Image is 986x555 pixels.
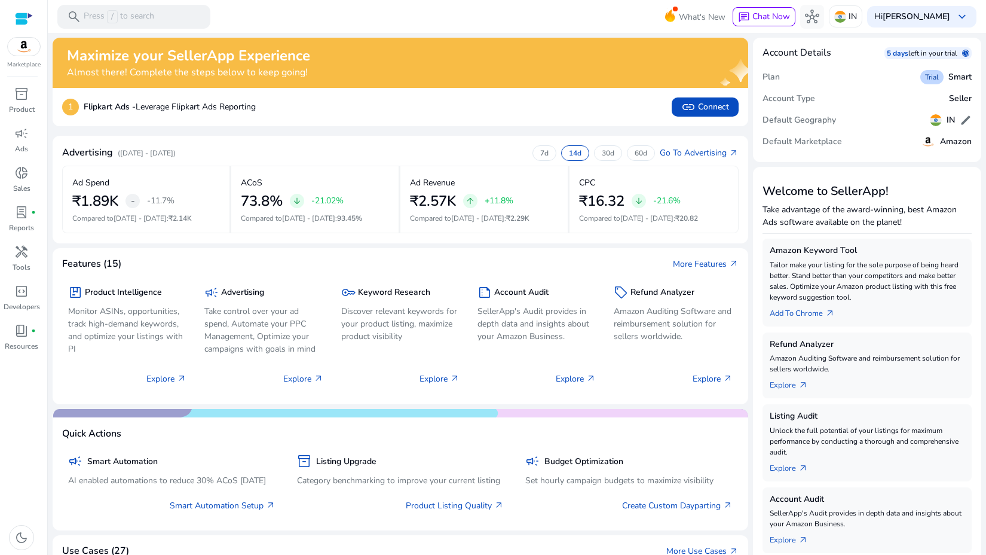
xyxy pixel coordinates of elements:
p: -11.7% [147,197,174,205]
p: CPC [579,176,595,189]
p: Tailor make your listing for the sole purpose of being heard better. Stand better than your compe... [770,260,965,303]
a: Add To Chrome [770,303,844,319]
p: Reports [9,222,34,233]
span: arrow_outward [314,374,323,383]
span: arrow_outward [177,374,186,383]
span: arrow_downward [292,196,302,206]
h2: ₹2.57K [410,193,456,210]
p: Explore [693,373,733,385]
span: book_4 [14,324,29,338]
p: Amazon Auditing Software and reimbursement solution for sellers worldwide. [770,353,965,374]
span: schedule [962,50,969,57]
p: IN [849,6,857,27]
p: Tools [13,262,30,273]
h5: Listing Audit [770,411,965,422]
h4: Account Details [763,47,831,59]
span: sell [614,285,628,300]
span: campaign [68,454,82,468]
p: 30d [602,148,614,158]
span: Connect [681,100,729,114]
p: Compared to : [72,213,220,224]
h5: Seller [949,94,972,104]
span: arrow_outward [798,463,808,473]
span: arrow_outward [723,374,733,383]
h5: Amazon [940,137,972,147]
span: dark_mode [14,530,29,545]
p: Set hourly campaign budgets to maximize visibility [525,474,733,487]
h5: Plan [763,72,780,83]
p: ([DATE] - [DATE]) [118,148,176,158]
span: edit [960,114,972,126]
span: campaign [525,454,540,468]
h5: Default Marketplace [763,137,842,147]
p: +11.8% [485,197,513,205]
p: 14d [569,148,581,158]
span: 93.45% [337,214,362,223]
span: arrow_outward [450,374,460,383]
img: amazon.svg [8,38,40,56]
span: arrow_outward [798,380,808,390]
p: Leverage Flipkart Ads Reporting [84,100,256,113]
h4: Almost there! Complete the steps below to keep going! [67,67,310,78]
span: campaign [204,285,219,300]
span: Chat Now [752,11,790,22]
p: Press to search [84,10,154,23]
span: key [341,285,356,300]
p: Compared to : [241,213,389,224]
h5: Keyword Research [358,288,430,298]
span: ₹20.82 [675,214,698,223]
img: in.svg [834,11,846,23]
span: summarize [477,285,492,300]
p: Explore [556,373,596,385]
span: [DATE] - [DATE] [451,214,504,223]
p: Monitor ASINs, opportunities, track high-demand keywords, and optimize your listings with PI [68,305,186,355]
h5: Budget Optimization [544,457,623,467]
h5: Account Audit [770,495,965,505]
p: 1 [62,99,79,115]
p: Explore [146,373,186,385]
span: inventory_2 [14,87,29,101]
span: donut_small [14,166,29,180]
span: chat [738,11,750,23]
span: code_blocks [14,284,29,298]
span: keyboard_arrow_down [955,10,969,24]
span: package [68,285,82,300]
button: hub [800,5,824,29]
h5: Listing Upgrade [316,457,376,467]
span: arrow_outward [825,309,835,318]
h2: ₹1.89K [72,193,118,210]
p: Compared to : [410,213,558,224]
span: link [681,100,696,114]
span: - [131,194,135,208]
h5: Amazon Keyword Tool [770,246,965,256]
span: arrow_outward [586,374,596,383]
b: Flipkart Ads - [84,101,136,112]
p: 5 days [887,48,908,58]
span: hub [805,10,819,24]
p: Unlock the full potential of your listings for maximum performance by conducting a thorough and c... [770,425,965,458]
span: [DATE] - [DATE] [620,214,673,223]
img: amazon.svg [921,135,935,149]
img: in.svg [930,114,942,126]
h5: Refund Analyzer [630,288,694,298]
h5: Smart Automation [87,457,158,467]
h2: Maximize your SellerApp Experience [67,47,310,65]
span: arrow_outward [266,501,275,510]
p: Category benchmarking to improve your current listing [297,474,504,487]
b: [PERSON_NAME] [883,11,950,22]
p: Hi [874,13,950,21]
p: Sales [13,183,30,194]
p: Developers [4,301,40,312]
span: [DATE] - [DATE] [114,214,167,223]
span: Trial [925,72,939,82]
button: linkConnect [672,97,739,117]
p: Discover relevant keywords for your product listing, maximize product visibility [341,305,460,343]
span: lab_profile [14,205,29,219]
p: Ad Revenue [410,176,455,189]
p: left in your trial [908,48,962,58]
p: Amazon Auditing Software and reimbursement solution for sellers worldwide. [614,305,732,343]
span: handyman [14,245,29,259]
span: arrow_outward [798,535,808,545]
a: Create Custom Dayparting [622,499,733,512]
h3: Welcome to SellerApp! [763,184,972,199]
